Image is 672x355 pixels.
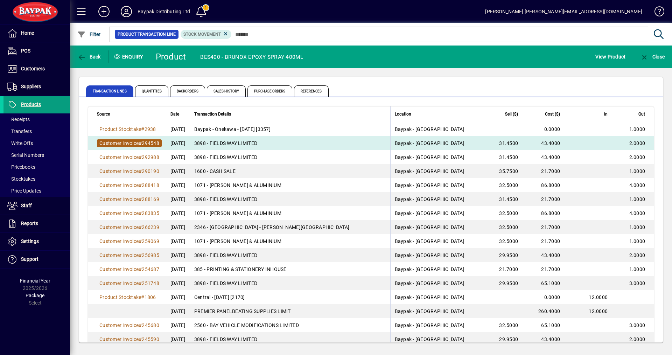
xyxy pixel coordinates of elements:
[486,262,528,276] td: 21.7000
[3,113,70,125] a: Receipts
[7,176,35,182] span: Stocktakes
[142,196,159,202] span: 288169
[395,140,464,146] span: Baypak - [GEOGRAPHIC_DATA]
[247,85,292,97] span: Purchase Orders
[194,110,231,118] span: Transaction Details
[486,220,528,234] td: 32.5000
[99,196,139,202] span: Customer Invoice
[97,195,162,203] a: Customer Invoice#288169
[3,78,70,96] a: Suppliers
[532,110,566,118] div: Cost ($)
[629,280,645,286] span: 3.0000
[629,322,645,328] span: 3.0000
[486,136,528,150] td: 31.4500
[142,210,159,216] span: 283835
[589,294,608,300] span: 12.0000
[528,332,570,346] td: 43.4000
[190,164,390,178] td: 1600 - CASH SALE
[395,110,411,118] span: Location
[395,224,464,230] span: Baypak - [GEOGRAPHIC_DATA]
[139,168,142,174] span: #
[604,110,608,118] span: In
[629,336,645,342] span: 2.0000
[528,234,570,248] td: 21.7000
[486,192,528,206] td: 31.4500
[77,32,101,37] span: Filter
[190,290,390,304] td: Central - [DATE] [2170]
[115,5,138,18] button: Profile
[200,51,303,63] div: BES400 - BRUNOX EPOXY SPRAY 400ML
[99,154,139,160] span: Customer Invoice
[649,1,663,24] a: Knowledge Base
[629,266,645,272] span: 1.0000
[99,126,141,132] span: Product Stocktake
[490,110,524,118] div: Sell ($)
[190,318,390,332] td: 2560 - BAY VEHICLE MODIFICATIONS LIMITED
[207,85,246,97] span: Sales History
[99,224,139,230] span: Customer Invoice
[97,181,162,189] a: Customer Invoice#288418
[139,266,142,272] span: #
[142,182,159,188] span: 288418
[145,126,156,132] span: 2938
[181,30,232,39] mat-chip: Product Transaction Type: Stock movement
[21,238,39,244] span: Settings
[3,173,70,185] a: Stocktakes
[139,140,142,146] span: #
[142,154,159,160] span: 292988
[99,168,139,174] span: Customer Invoice
[629,238,645,244] span: 1.0000
[190,122,390,136] td: Baypak - Onekawa - [DATE] [3357]
[7,117,30,122] span: Receipts
[629,154,645,160] span: 2.0000
[97,139,162,147] a: Customer Invoice#294548
[486,332,528,346] td: 29.9500
[139,196,142,202] span: #
[21,102,41,107] span: Products
[21,30,34,36] span: Home
[76,28,103,41] button: Filter
[395,110,482,118] div: Location
[638,50,666,63] button: Close
[183,32,221,37] span: Stock movement
[7,152,44,158] span: Serial Numbers
[395,154,464,160] span: Baypak - [GEOGRAPHIC_DATA]
[638,110,645,118] span: Out
[528,178,570,192] td: 86.8000
[166,248,190,262] td: [DATE]
[166,122,190,136] td: [DATE]
[395,266,464,272] span: Baypak - [GEOGRAPHIC_DATA]
[135,85,168,97] span: Quantities
[166,332,190,346] td: [DATE]
[3,185,70,197] a: Price Updates
[595,51,625,62] span: View Product
[21,221,38,226] span: Reports
[528,206,570,220] td: 86.8000
[26,293,44,298] span: Package
[190,192,390,206] td: 3898 - FIELDS WAY LIMITED
[139,154,142,160] span: #
[170,85,205,97] span: Backorders
[97,279,162,287] a: Customer Invoice#251748
[142,336,159,342] span: 245590
[145,294,156,300] span: 1806
[99,266,139,272] span: Customer Invoice
[97,125,159,133] a: Product Stocktake#2938
[528,290,570,304] td: 0.0000
[3,161,70,173] a: Pricebooks
[97,335,162,343] a: Customer Invoice#245590
[3,25,70,42] a: Home
[528,276,570,290] td: 65.1000
[99,294,141,300] span: Product Stocktake
[138,6,190,17] div: Baypak Distributing Ltd
[99,322,139,328] span: Customer Invoice
[166,164,190,178] td: [DATE]
[97,110,110,118] span: Source
[166,276,190,290] td: [DATE]
[395,210,464,216] span: Baypak - [GEOGRAPHIC_DATA]
[395,308,464,314] span: Baypak - [GEOGRAPHIC_DATA]
[395,238,464,244] span: Baypak - [GEOGRAPHIC_DATA]
[21,256,38,262] span: Support
[142,140,159,146] span: 294548
[486,234,528,248] td: 32.5000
